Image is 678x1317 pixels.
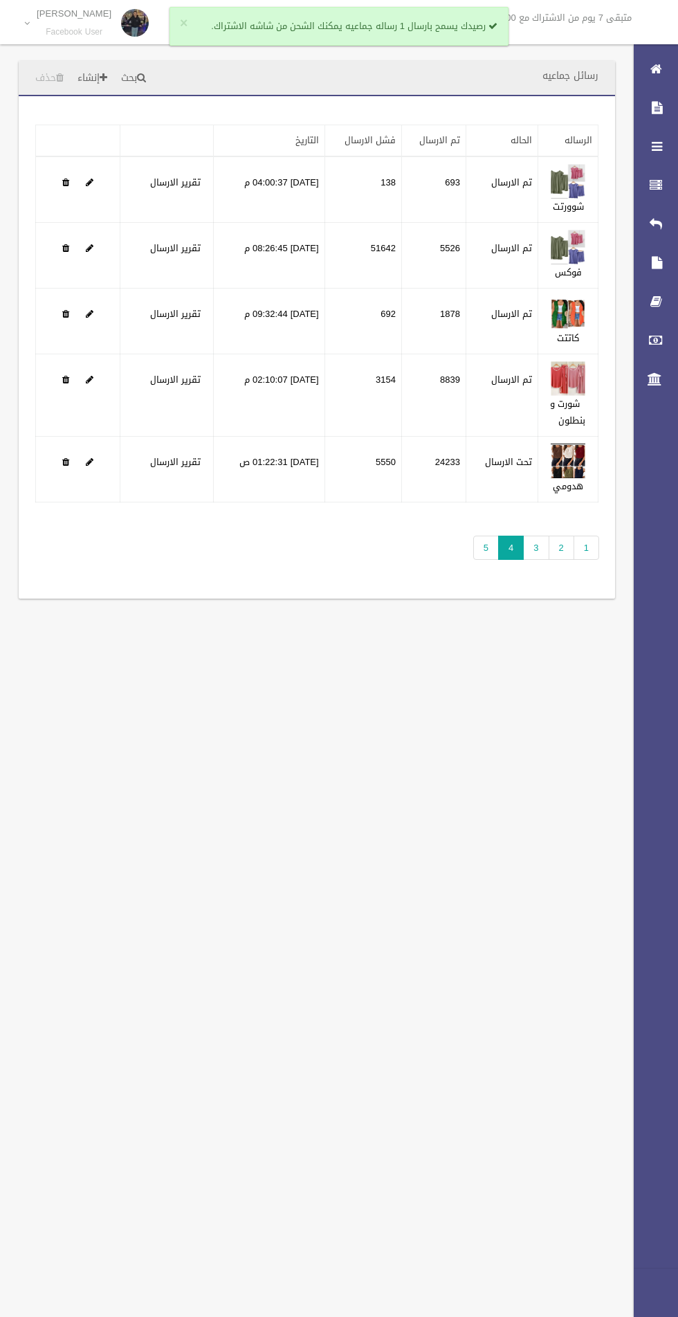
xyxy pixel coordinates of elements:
a: شورت و بنطلون [550,395,585,429]
a: Edit [551,371,585,388]
td: 5550 [324,437,401,502]
td: 24233 [401,437,466,502]
a: إنشاء [72,66,113,91]
td: 692 [324,289,401,354]
button: × [180,17,187,30]
a: تقرير الارسال [150,453,201,471]
a: تم الارسال [419,131,460,149]
td: [DATE] 01:22:31 ص [213,437,324,502]
a: تقرير الارسال [150,239,201,257]
td: 1878 [401,289,466,354]
td: 693 [401,156,466,223]
label: تم الارسال [491,240,532,257]
a: بحث [116,66,152,91]
a: Edit [551,305,585,323]
a: تقرير الارسال [150,371,201,388]
a: Edit [86,239,93,257]
a: Edit [551,174,585,191]
td: [DATE] 04:00:37 م [213,156,324,223]
a: 5 [473,536,499,560]
a: Edit [86,174,93,191]
img: 638924479724869242.jpg [551,444,585,478]
th: الحاله [466,125,538,157]
img: 638924192209046630.jpg [551,361,585,396]
span: 4 [498,536,524,560]
a: Edit [86,371,93,388]
img: 638921669256375338.jpg [551,164,585,199]
td: 138 [324,156,401,223]
th: الرساله [538,125,598,157]
div: رصيدك يسمح بارسال 1 رساله جماعيه يمكنك الشحن من شاشه الاشتراك. [169,7,508,46]
td: 51642 [324,223,401,289]
td: [DATE] 09:32:44 م [213,289,324,354]
td: [DATE] 02:10:07 م [213,354,324,437]
img: 638921825234776626.jpg [551,230,585,264]
td: 8839 [401,354,466,437]
a: 2 [549,536,574,560]
p: [PERSON_NAME] [37,8,111,19]
label: تم الارسال [491,306,532,323]
a: فوكس [555,264,582,281]
a: 1 [574,536,599,560]
a: Edit [551,453,585,471]
a: هدومي [553,478,583,495]
header: رسائل جماعيه [526,62,615,89]
a: 3 [523,536,549,560]
img: 638921865298848382.jpg [551,296,585,330]
a: تقرير الارسال [150,305,201,323]
a: Edit [86,305,93,323]
td: [DATE] 08:26:45 م [213,223,324,289]
small: Facebook User [37,27,111,37]
a: فشل الارسال [345,131,396,149]
a: تقرير الارسال [150,174,201,191]
a: Edit [551,239,585,257]
a: كاتتت [557,329,579,347]
td: 5526 [401,223,466,289]
label: تحت الارسال [485,454,532,471]
a: شوورتت [553,198,584,215]
a: التاريخ [295,131,319,149]
td: 3154 [324,354,401,437]
label: تم الارسال [491,174,532,191]
a: Edit [86,453,93,471]
label: تم الارسال [491,372,532,388]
